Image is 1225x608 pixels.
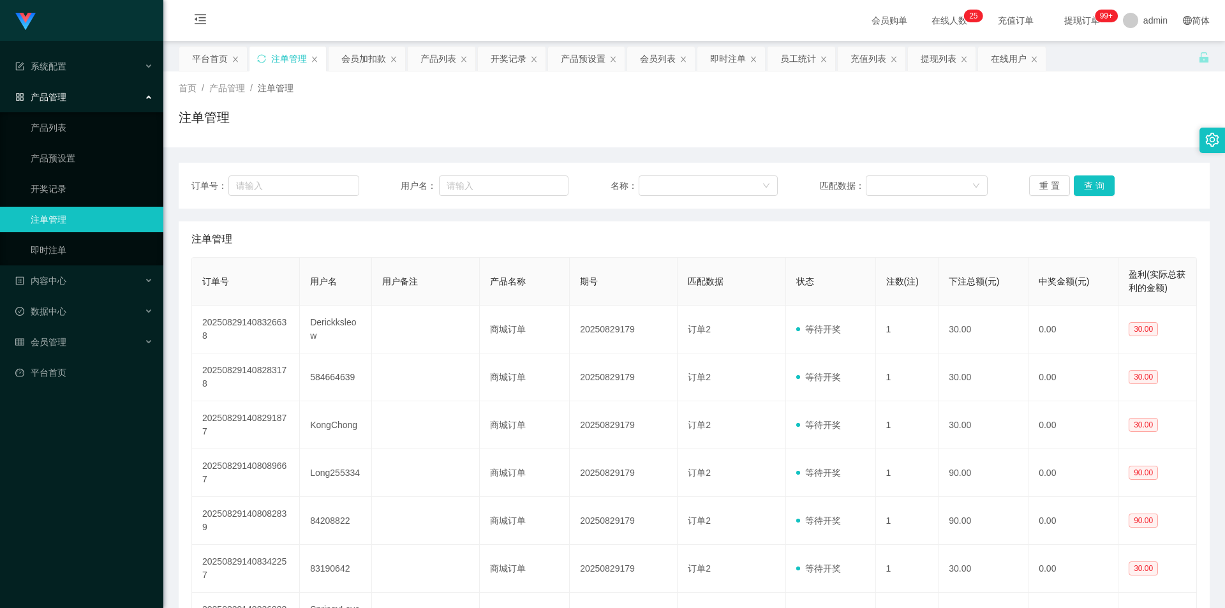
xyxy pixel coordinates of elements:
span: 充值订单 [991,16,1040,25]
td: Derickksleow [300,306,372,353]
a: 即时注单 [31,237,153,263]
div: 提现列表 [921,47,956,71]
span: 会员管理 [15,337,66,347]
td: 0.00 [1028,306,1118,353]
i: 图标: close [232,56,239,63]
a: 产品列表 [31,115,153,140]
i: 图标: close [311,56,318,63]
span: / [250,83,253,93]
td: 0.00 [1028,401,1118,449]
i: 图标: setting [1205,133,1219,147]
td: 84208822 [300,497,372,545]
span: 订单号： [191,179,228,193]
td: 90.00 [939,497,1028,545]
span: 注单管理 [258,83,293,93]
a: 开奖记录 [31,176,153,202]
div: 平台首页 [192,47,228,71]
span: 订单2 [688,515,711,526]
i: 图标: down [972,182,980,191]
span: 订单2 [688,372,711,382]
span: 订单2 [688,468,711,478]
div: 产品列表 [420,47,456,71]
span: 订单2 [688,324,711,334]
span: 用户名 [310,276,337,286]
span: 产品管理 [209,83,245,93]
img: logo.9652507e.png [15,13,36,31]
td: 30.00 [939,353,1028,401]
span: 订单号 [202,276,229,286]
span: 在线人数 [925,16,974,25]
span: 盈利(实际总获利的金额) [1129,269,1185,293]
span: 状态 [796,276,814,286]
span: 数据中心 [15,306,66,316]
i: 图标: form [15,62,24,71]
td: 0.00 [1028,497,1118,545]
div: 开奖记录 [491,47,526,71]
span: 用户备注 [382,276,418,286]
button: 查 询 [1074,175,1115,196]
i: 图标: appstore-o [15,93,24,101]
span: 订单2 [688,420,711,430]
td: 202508291408326638 [192,306,300,353]
span: 匹配数据： [820,179,866,193]
td: KongChong [300,401,372,449]
span: 匹配数据 [688,276,724,286]
span: 30.00 [1129,418,1158,432]
a: 产品预设置 [31,145,153,171]
td: 0.00 [1028,449,1118,497]
div: 即时注单 [710,47,746,71]
div: 产品预设置 [561,47,605,71]
span: 期号 [580,276,598,286]
td: 202508291408291877 [192,401,300,449]
td: 1 [876,449,939,497]
span: 等待开奖 [796,420,841,430]
i: 图标: close [750,56,757,63]
input: 请输入 [228,175,359,196]
td: 1 [876,353,939,401]
td: 0.00 [1028,545,1118,593]
span: 30.00 [1129,322,1158,336]
i: 图标: close [820,56,828,63]
span: 订单2 [688,563,711,574]
span: 内容中心 [15,276,66,286]
span: 等待开奖 [796,515,841,526]
i: 图标: close [1030,56,1038,63]
td: 0.00 [1028,353,1118,401]
span: 中奖金额(元) [1039,276,1089,286]
td: 584664639 [300,353,372,401]
sup: 25 [964,10,983,22]
i: 图标: table [15,337,24,346]
td: 202508291408082839 [192,497,300,545]
td: 商城订单 [480,401,570,449]
div: 注单管理 [271,47,307,71]
td: 1 [876,497,939,545]
td: 商城订单 [480,545,570,593]
td: Long255334 [300,449,372,497]
span: 产品名称 [490,276,526,286]
span: 提现订单 [1058,16,1106,25]
td: 30.00 [939,545,1028,593]
td: 20250829179 [570,497,678,545]
button: 重 置 [1029,175,1070,196]
div: 员工统计 [780,47,816,71]
span: 90.00 [1129,514,1158,528]
span: 名称： [611,179,639,193]
td: 商城订单 [480,353,570,401]
span: 等待开奖 [796,563,841,574]
i: 图标: close [460,56,468,63]
div: 在线用户 [991,47,1027,71]
i: 图标: close [679,56,687,63]
a: 注单管理 [31,207,153,232]
span: 等待开奖 [796,372,841,382]
td: 20250829179 [570,353,678,401]
i: 图标: menu-fold [179,1,222,41]
span: 系统配置 [15,61,66,71]
span: 注单管理 [191,232,232,247]
td: 202508291408342257 [192,545,300,593]
span: 等待开奖 [796,468,841,478]
span: 首页 [179,83,197,93]
td: 90.00 [939,449,1028,497]
td: 20250829179 [570,545,678,593]
td: 20250829179 [570,449,678,497]
span: 等待开奖 [796,324,841,334]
